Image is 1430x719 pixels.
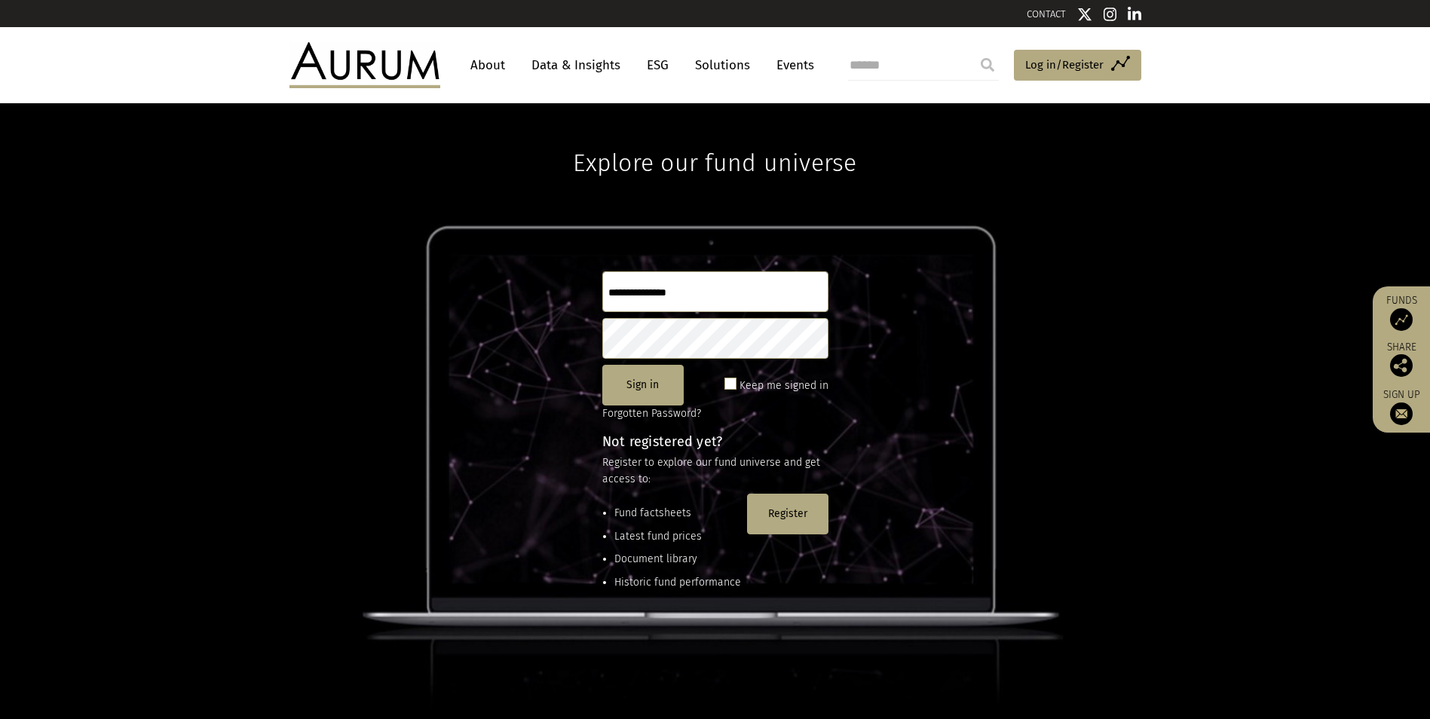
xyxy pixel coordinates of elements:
[739,377,828,395] label: Keep me signed in
[614,574,741,591] li: Historic fund performance
[1390,354,1413,377] img: Share this post
[573,103,856,177] h1: Explore our fund universe
[602,407,701,420] a: Forgotten Password?
[1380,388,1422,425] a: Sign up
[1077,7,1092,22] img: Twitter icon
[1104,7,1117,22] img: Instagram icon
[614,528,741,545] li: Latest fund prices
[1380,342,1422,377] div: Share
[747,494,828,534] button: Register
[972,50,1003,80] input: Submit
[1128,7,1141,22] img: Linkedin icon
[614,551,741,568] li: Document library
[614,505,741,522] li: Fund factsheets
[289,42,440,87] img: Aurum
[524,51,628,79] a: Data & Insights
[1027,8,1066,20] a: CONTACT
[1025,56,1104,74] span: Log in/Register
[1390,402,1413,425] img: Sign up to our newsletter
[602,454,828,488] p: Register to explore our fund universe and get access to:
[1380,294,1422,331] a: Funds
[602,435,828,448] h4: Not registered yet?
[463,51,513,79] a: About
[602,365,684,405] button: Sign in
[687,51,758,79] a: Solutions
[639,51,676,79] a: ESG
[769,51,814,79] a: Events
[1014,50,1141,81] a: Log in/Register
[1390,308,1413,331] img: Access Funds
